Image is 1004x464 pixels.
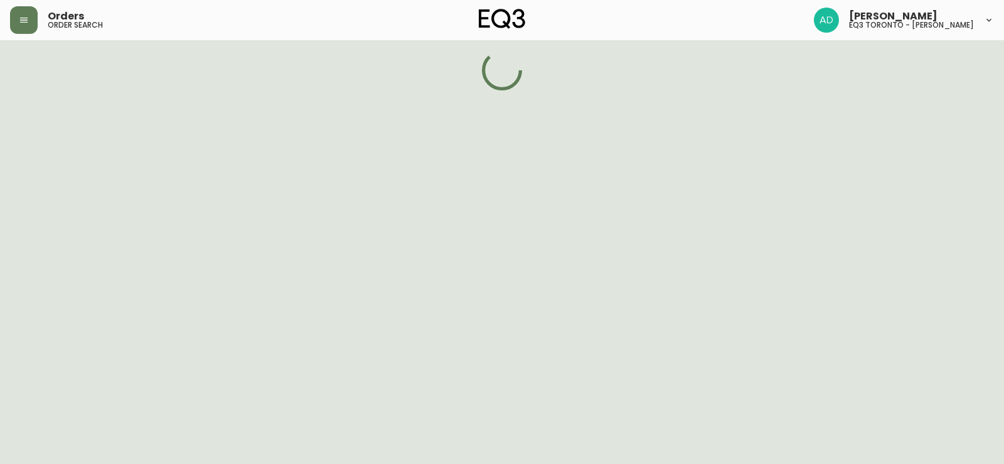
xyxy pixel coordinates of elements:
h5: order search [48,21,103,29]
img: 5042b7eed22bbf7d2bc86013784b9872 [814,8,839,33]
span: [PERSON_NAME] [849,11,937,21]
h5: eq3 toronto - [PERSON_NAME] [849,21,974,29]
img: logo [479,9,525,29]
span: Orders [48,11,84,21]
